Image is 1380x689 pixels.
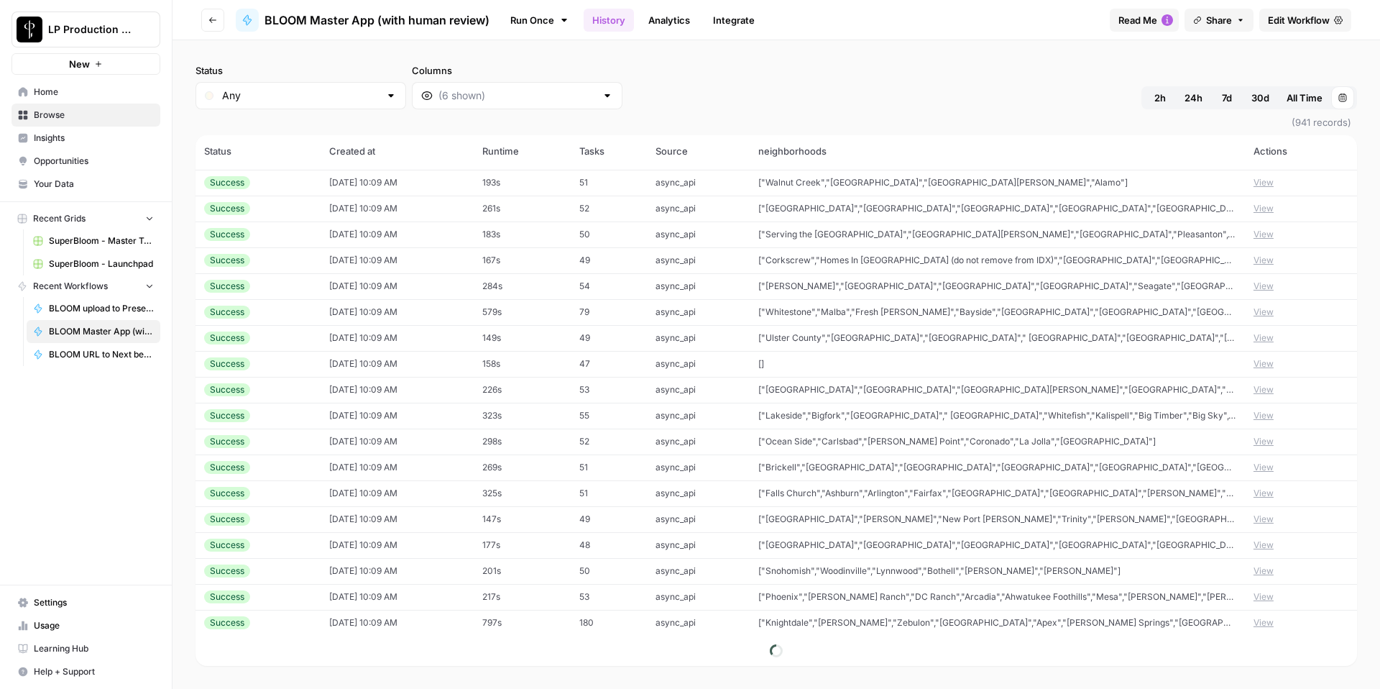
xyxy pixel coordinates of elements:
[1176,86,1211,109] button: 24h
[474,135,571,167] th: Runtime
[474,299,571,325] td: 579s
[11,275,160,297] button: Recent Workflows
[236,9,489,32] a: BLOOM Master App (with human review)
[1110,9,1179,32] button: Read Me
[647,377,750,403] td: async_api
[1144,86,1176,109] button: 2h
[571,196,647,222] td: 52
[11,173,160,196] a: Your Data
[758,358,764,369] span: []
[647,196,750,222] td: async_api
[321,299,474,325] td: [DATE] 10:09 AM
[1253,487,1274,500] button: View
[11,150,160,173] a: Opportunities
[571,558,647,584] td: 50
[321,506,474,532] td: [DATE] 10:09 AM
[571,247,647,273] td: 49
[321,351,474,377] td: [DATE] 10:09 AM
[34,155,154,168] span: Opportunities
[34,619,154,632] span: Usage
[195,63,406,78] label: Status
[195,135,321,167] th: Status
[204,487,250,500] div: Success
[647,273,750,299] td: async_api
[647,170,750,196] td: async_api
[321,135,474,167] th: Created at
[321,325,474,351] td: [DATE] 10:09 AM
[474,222,571,247] td: 183s
[321,480,474,506] td: [DATE] 10:09 AM
[34,109,154,122] span: Browse
[1278,86,1331,109] button: All Time
[1251,91,1269,105] span: 30d
[1253,202,1274,215] button: View
[1253,176,1274,189] button: View
[49,234,154,247] span: SuperBloom - Master Topic List
[571,351,647,377] td: 47
[1222,91,1232,105] span: 7d
[321,403,474,429] td: [DATE] 10:09 AM
[758,436,1156,447] span: ["Ocean Side","Carlsbad","Dana Point","Coronado","La Jolla","San Diego"]
[474,247,571,273] td: 167s
[1253,357,1274,370] button: View
[1154,91,1166,105] span: 2h
[34,178,154,191] span: Your Data
[1243,86,1278,109] button: 30d
[1253,383,1274,396] button: View
[204,461,250,474] div: Success
[474,455,571,480] td: 269s
[501,8,578,32] a: Run Once
[1253,513,1274,526] button: View
[1206,13,1232,27] span: Share
[758,177,1128,188] span: ["Walnut Creek","Danville","San Ramon","Alamo"]
[1253,461,1274,474] button: View
[321,170,474,196] td: [DATE] 10:09 AM
[571,532,647,558] td: 48
[34,596,154,609] span: Settings
[474,610,571,636] td: 797s
[474,506,571,532] td: 147s
[647,299,750,325] td: async_api
[1184,91,1202,105] span: 24h
[647,403,750,429] td: async_api
[204,616,250,629] div: Success
[321,558,474,584] td: [DATE] 10:09 AM
[1253,254,1274,267] button: View
[474,480,571,506] td: 325s
[647,351,750,377] td: async_api
[1253,565,1274,578] button: View
[49,325,154,338] span: BLOOM Master App (with human review)
[321,273,474,299] td: [DATE] 10:09 AM
[222,88,379,103] input: Any
[571,222,647,247] td: 50
[647,532,750,558] td: async_api
[34,132,154,145] span: Insights
[1253,616,1274,629] button: View
[571,455,647,480] td: 51
[1268,13,1330,27] span: Edit Workflow
[195,109,1357,135] span: (941 records)
[474,196,571,222] td: 261s
[571,480,647,506] td: 51
[474,351,571,377] td: 158s
[11,208,160,229] button: Recent Grids
[34,665,154,678] span: Help + Support
[584,9,634,32] a: History
[11,660,160,683] button: Help + Support
[204,409,250,422] div: Success
[571,325,647,351] td: 49
[474,170,571,196] td: 193s
[1211,86,1243,109] button: 7d
[647,558,750,584] td: async_api
[640,9,699,32] a: Analytics
[571,377,647,403] td: 53
[48,22,135,37] span: LP Production Workloads
[1253,228,1274,241] button: View
[1253,306,1274,319] button: View
[647,480,750,506] td: async_api
[1118,13,1157,27] span: Read Me
[49,257,154,270] span: SuperBloom - Launchpad
[321,247,474,273] td: [DATE] 10:09 AM
[204,357,250,370] div: Success
[474,403,571,429] td: 323s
